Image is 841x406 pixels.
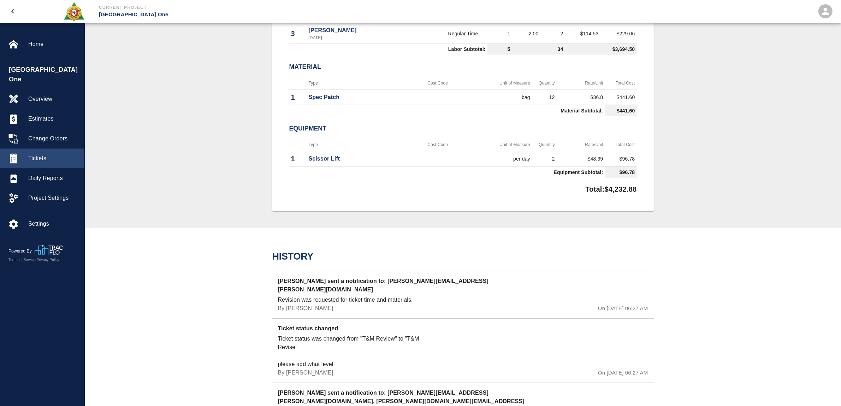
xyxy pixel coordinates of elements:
[36,258,37,262] span: |
[605,151,637,166] td: $96.78
[99,4,459,11] p: Current Project
[487,24,512,43] td: 1
[28,134,79,143] span: Change Orders
[598,369,648,377] p: On [DATE] 06:27 AM
[439,24,487,43] td: Regular Time
[28,40,79,48] span: Home
[278,296,432,304] p: Revision was requested for ticket time and materials.
[565,24,600,43] td: $114.53
[291,92,305,103] p: 1
[605,105,637,116] td: $441.60
[465,138,532,151] th: Unit of Measure
[28,194,79,202] span: Project Settings
[557,77,605,90] th: Rate/Unit
[557,138,605,151] th: Rate/Unit
[63,1,85,21] img: Roger & Sons Concrete
[28,174,79,182] span: Daily Reports
[309,26,405,35] p: [PERSON_NAME]
[289,125,637,133] h2: Equipment
[806,372,841,406] iframe: Chat Widget
[465,89,532,105] td: bag
[278,369,333,377] p: By [PERSON_NAME]
[605,138,637,151] th: Total Cost
[540,24,565,43] td: 2
[278,304,333,313] p: By [PERSON_NAME]
[487,43,512,55] td: 5
[512,43,565,55] td: 34
[465,151,532,166] td: per day
[605,77,637,90] th: Total Cost
[28,154,79,163] span: Tickets
[598,304,648,313] p: On [DATE] 06:27 AM
[37,258,59,262] a: Privacy Policy
[307,77,410,90] th: Type
[289,43,487,55] td: Labor Subtotal:
[8,248,35,254] p: Powered By
[9,65,81,84] span: [GEOGRAPHIC_DATA] One
[28,115,79,123] span: Estimates
[28,220,79,228] span: Settings
[289,63,637,71] h2: Material
[565,43,637,55] td: $3,694.50
[278,335,432,369] p: Ticket status was changed from "T&M Review" to "T&M Revise" please add what level
[512,24,540,43] td: 2.00
[600,24,637,43] td: $229.06
[309,35,405,41] p: [DATE]
[309,155,409,163] p: Scissor Lift
[8,258,36,262] a: Terms of Service
[532,77,557,90] th: Quantity
[272,251,654,262] h2: History
[410,77,465,90] th: Cost Code
[28,95,79,103] span: Overview
[289,105,605,116] td: Material Subtotal:
[278,277,525,296] p: [PERSON_NAME] sent a notification to: [PERSON_NAME][EMAIL_ADDRESS][PERSON_NAME][DOMAIN_NAME]
[307,138,410,151] th: Type
[278,324,525,335] p: Ticket status changed
[605,89,637,105] td: $441.60
[465,77,532,90] th: Unit of Measure
[291,28,305,39] p: 3
[99,11,459,19] p: [GEOGRAPHIC_DATA] One
[309,93,409,101] p: Spec Patch
[410,138,465,151] th: Cost Code
[532,151,557,166] td: 2
[532,89,557,105] td: 12
[585,181,636,195] p: Total: $4,232.88
[35,245,63,255] img: TracFlo
[605,166,637,178] td: $96.78
[289,166,605,178] td: Equipment Subtotal:
[532,138,557,151] th: Quantity
[557,89,605,105] td: $36.8
[557,151,605,166] td: $48.39
[4,3,21,20] button: open drawer
[291,153,305,164] p: 1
